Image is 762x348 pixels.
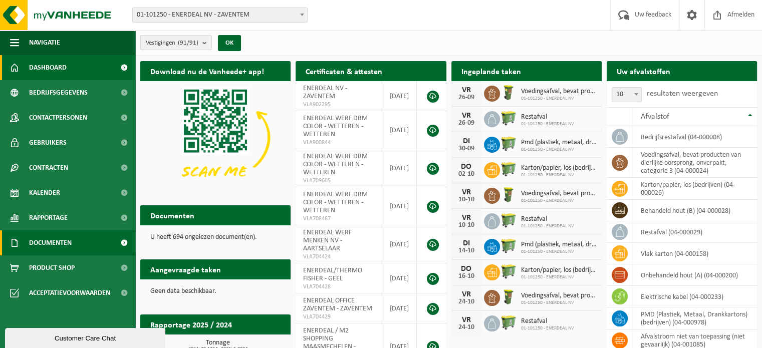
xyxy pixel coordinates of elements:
span: Rapportage [29,205,68,230]
span: 01-101250 - ENERDEAL NV - ZAVENTEM [132,8,308,23]
span: 01-101250 - ENERDEAL NV [521,121,574,127]
span: VLA708467 [303,215,374,223]
p: Geen data beschikbaar. [150,288,281,295]
div: 24-10 [456,324,476,331]
span: Documenten [29,230,72,255]
img: WB-0660-HPE-GN-51 [500,237,517,254]
button: OK [218,35,241,51]
td: [DATE] [382,225,417,263]
iframe: chat widget [5,326,167,348]
span: ENERDEAL WERF DBM COLOR - WETTEREN - WETTEREN [303,191,368,214]
div: 30-09 [456,145,476,152]
td: [DATE] [382,263,417,293]
span: VLA704429 [303,313,374,321]
h2: Download nu de Vanheede+ app! [140,61,274,81]
span: VLA902295 [303,101,374,109]
span: Bedrijfsgegevens [29,80,88,105]
span: Voedingsafval, bevat producten van dierlijke oorsprong, onverpakt, categorie 3 [521,190,597,198]
span: 01-101250 - ENERDEAL NV [521,274,597,280]
h2: Ingeplande taken [451,61,531,81]
img: WB-0660-HPE-GN-51 [500,212,517,229]
span: 10 [612,87,642,102]
td: karton/papier, los (bedrijven) (04-000026) [633,178,757,200]
span: 01-101250 - ENERDEAL NV [521,147,597,153]
img: WB-0060-HPE-GN-51 [500,186,517,203]
div: VR [456,86,476,94]
div: VR [456,214,476,222]
span: Gebruikers [29,130,67,155]
span: 01-101250 - ENERDEAL NV [521,325,574,331]
span: Restafval [521,113,574,121]
td: bedrijfsrestafval (04-000008) [633,126,757,148]
div: 10-10 [456,196,476,203]
count: (91/91) [178,40,198,46]
span: ENERDEAL WERF DBM COLOR - WETTEREN - WETTEREN [303,153,368,176]
div: VR [456,188,476,196]
span: 10 [612,88,641,102]
td: onbehandeld hout (A) (04-000200) [633,264,757,286]
span: 01-101250 - ENERDEAL NV [521,198,597,204]
span: Restafval [521,215,574,223]
td: [DATE] [382,187,417,225]
td: voedingsafval, bevat producten van dierlijke oorsprong, onverpakt, categorie 3 (04-000024) [633,148,757,178]
button: Vestigingen(91/91) [140,35,212,50]
span: Dashboard [29,55,67,80]
div: 10-10 [456,222,476,229]
td: PMD (Plastiek, Metaal, Drankkartons) (bedrijven) (04-000978) [633,307,757,329]
span: Afvalstof [641,113,669,121]
div: VR [456,112,476,120]
td: [DATE] [382,293,417,323]
span: Voedingsafval, bevat producten van dierlijke oorsprong, onverpakt, categorie 3 [521,88,597,96]
div: 16-10 [456,273,476,280]
td: [DATE] [382,149,417,187]
img: WB-0660-HPE-GN-51 [500,110,517,127]
span: ENERDEAL OFFICE ZAVENTEM - ZAVENTEM [303,297,372,312]
div: DO [456,163,476,171]
div: 24-10 [456,298,476,305]
div: DO [456,265,476,273]
span: ENERDEAL/THERMO FISHER - GEEL [303,267,362,282]
img: WB-0060-HPE-GN-51 [500,288,517,305]
span: Product Shop [29,255,75,280]
div: DI [456,137,476,145]
img: WB-0060-HPE-GN-51 [500,84,517,101]
h2: Uw afvalstoffen [607,61,680,81]
span: ENERDEAL WERF MENKEN NV - AARTSELAAR [303,229,352,252]
td: restafval (04-000029) [633,221,757,243]
div: 14-10 [456,247,476,254]
span: ENERDEAL WERF DBM COLOR - WETTEREN - WETTEREN [303,115,368,138]
p: U heeft 694 ongelezen document(en). [150,234,281,241]
span: 01-101250 - ENERDEAL NV [521,249,597,255]
label: resultaten weergeven [647,90,718,98]
span: Karton/papier, los (bedrijven) [521,164,597,172]
td: behandeld hout (B) (04-000028) [633,200,757,221]
h2: Aangevraagde taken [140,259,231,279]
span: 01-101250 - ENERDEAL NV - ZAVENTEM [133,8,307,22]
span: VLA900844 [303,139,374,147]
img: WB-0660-HPE-GN-51 [500,135,517,152]
div: 26-09 [456,94,476,101]
span: 01-101250 - ENERDEAL NV [521,300,597,306]
span: Vestigingen [146,36,198,51]
span: 01-101250 - ENERDEAL NV [521,96,597,102]
h2: Documenten [140,205,204,225]
span: Pmd (plastiek, metaal, drankkartons) (bedrijven) [521,139,597,147]
span: Restafval [521,317,574,325]
div: 26-09 [456,120,476,127]
h2: Certificaten & attesten [296,61,392,81]
span: Contracten [29,155,68,180]
span: Pmd (plastiek, metaal, drankkartons) (bedrijven) [521,241,597,249]
span: VLA709605 [303,177,374,185]
div: DI [456,239,476,247]
span: Karton/papier, los (bedrijven) [521,266,597,274]
span: Contactpersonen [29,105,87,130]
td: [DATE] [382,111,417,149]
img: WB-0660-HPE-GN-51 [500,314,517,331]
span: Voedingsafval, bevat producten van dierlijke oorsprong, onverpakt, categorie 3 [521,292,597,300]
span: VLA704424 [303,253,374,261]
span: Acceptatievoorwaarden [29,280,110,305]
div: 02-10 [456,171,476,178]
img: Download de VHEPlus App [140,81,291,194]
td: elektrische kabel (04-000233) [633,286,757,307]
